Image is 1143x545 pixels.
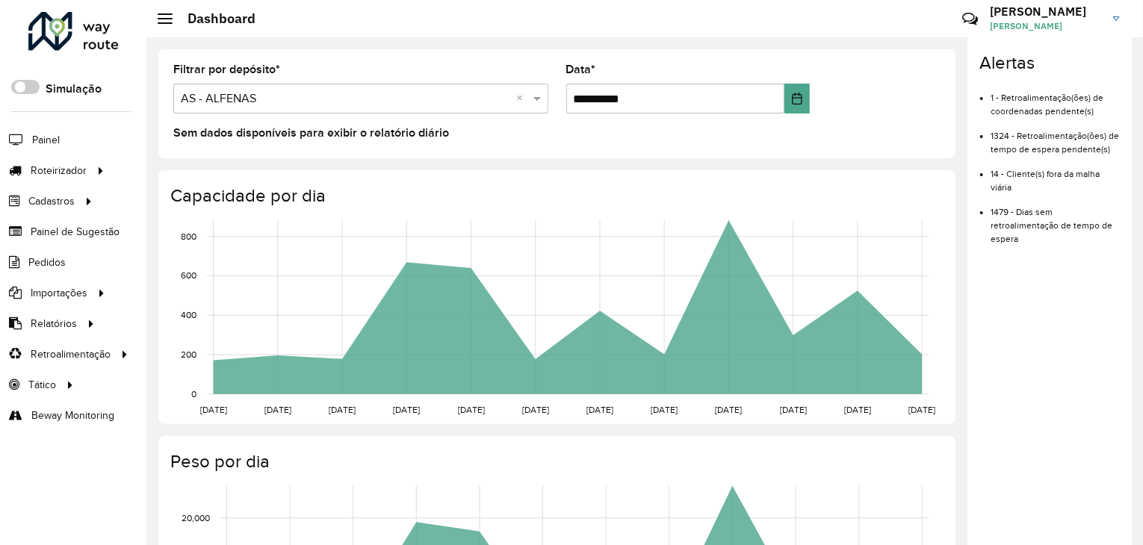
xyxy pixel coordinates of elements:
[517,90,530,108] span: Clear all
[170,451,941,473] h4: Peso por dia
[991,156,1120,194] li: 14 - Cliente(s) fora da malha viária
[28,193,75,209] span: Cadastros
[393,405,420,414] text: [DATE]
[191,389,196,399] text: 0
[991,80,1120,118] li: 1 - Retroalimentação(ões) de coordenadas pendente(s)
[173,10,255,27] h2: Dashboard
[173,124,449,142] label: Sem dados disponíveis para exibir o relatório diário
[651,405,678,414] text: [DATE]
[200,405,227,414] text: [DATE]
[28,377,56,393] span: Tático
[181,310,196,320] text: 400
[31,163,87,178] span: Roteirizador
[908,405,935,414] text: [DATE]
[844,405,871,414] text: [DATE]
[46,80,102,98] label: Simulação
[566,60,596,78] label: Data
[181,270,196,280] text: 600
[990,4,1102,19] h3: [PERSON_NAME]
[586,405,613,414] text: [DATE]
[979,52,1120,74] h4: Alertas
[991,118,1120,156] li: 1324 - Retroalimentação(ões) de tempo de espera pendente(s)
[31,316,77,331] span: Relatórios
[458,405,485,414] text: [DATE]
[329,405,356,414] text: [DATE]
[264,405,291,414] text: [DATE]
[954,3,986,35] a: Contato Rápido
[991,194,1120,246] li: 1479 - Dias sem retroalimentação de tempo de espera
[31,285,87,301] span: Importações
[522,405,549,414] text: [DATE]
[170,185,941,207] h4: Capacidade por dia
[31,346,111,362] span: Retroalimentação
[31,408,114,423] span: Beway Monitoring
[990,19,1102,33] span: [PERSON_NAME]
[32,132,60,148] span: Painel
[716,405,743,414] text: [DATE]
[173,60,280,78] label: Filtrar por depósito
[181,349,196,359] text: 200
[780,405,807,414] text: [DATE]
[28,255,66,270] span: Pedidos
[181,231,196,240] text: 800
[31,224,120,240] span: Painel de Sugestão
[182,513,210,523] text: 20,000
[784,84,810,113] button: Choose Date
